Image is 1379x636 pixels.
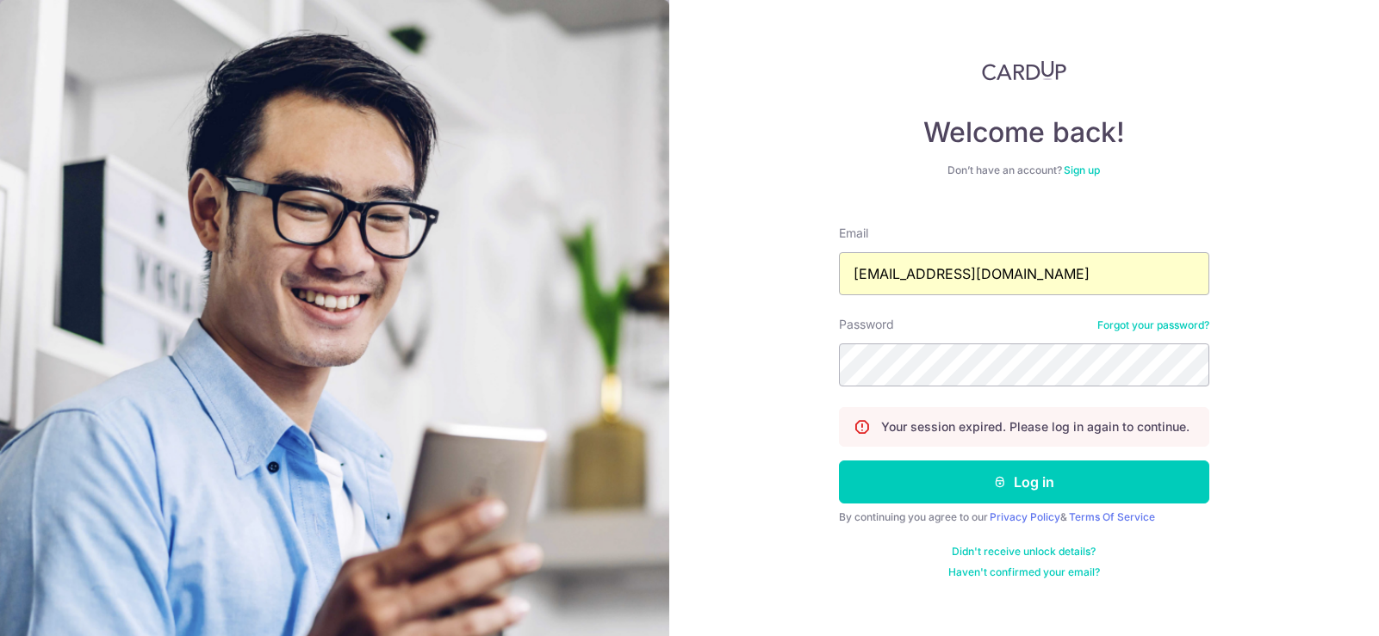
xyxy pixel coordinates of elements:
[982,60,1066,81] img: CardUp Logo
[952,545,1096,559] a: Didn't receive unlock details?
[1069,510,1155,523] a: Terms Of Service
[839,115,1209,150] h4: Welcome back!
[990,510,1060,523] a: Privacy Policy
[881,418,1190,435] p: Your session expired. Please log in again to continue.
[839,316,894,333] label: Password
[1064,164,1100,176] a: Sign up
[839,252,1209,295] input: Enter your Email
[839,510,1209,524] div: By continuing you agree to our &
[839,460,1209,503] button: Log in
[948,565,1100,579] a: Haven't confirmed your email?
[839,225,868,242] label: Email
[1097,318,1209,332] a: Forgot your password?
[839,164,1209,177] div: Don’t have an account?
